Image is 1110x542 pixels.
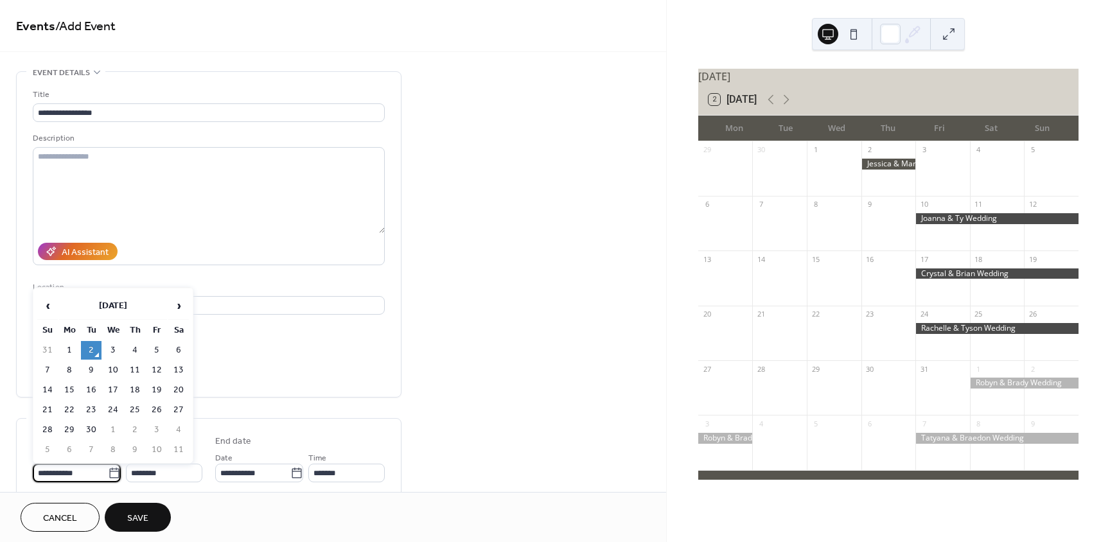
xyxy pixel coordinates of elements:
[33,281,382,294] div: Location
[37,381,58,399] td: 14
[59,321,80,340] th: Mo
[704,91,761,109] button: 2[DATE]
[811,145,820,155] div: 1
[215,451,233,465] span: Date
[59,361,80,380] td: 8
[811,310,820,319] div: 22
[33,132,382,145] div: Description
[103,381,123,399] td: 17
[81,341,101,360] td: 2
[103,361,123,380] td: 10
[756,310,766,319] div: 21
[168,421,189,439] td: 4
[146,321,167,340] th: Fr
[974,200,983,209] div: 11
[702,310,712,319] div: 20
[756,364,766,374] div: 28
[168,361,189,380] td: 13
[811,254,820,264] div: 15
[919,145,929,155] div: 3
[168,341,189,360] td: 6
[865,310,875,319] div: 23
[974,364,983,374] div: 1
[811,116,863,141] div: Wed
[811,419,820,428] div: 5
[81,321,101,340] th: Tu
[21,503,100,532] button: Cancel
[919,419,929,428] div: 7
[33,88,382,101] div: Title
[1028,200,1037,209] div: 12
[861,159,916,170] div: Jessica & Marty Wedding
[168,401,189,419] td: 27
[37,441,58,459] td: 5
[38,243,118,260] button: AI Assistant
[125,441,145,459] td: 9
[146,421,167,439] td: 3
[1028,419,1037,428] div: 9
[37,361,58,380] td: 7
[62,246,109,259] div: AI Assistant
[919,310,929,319] div: 24
[168,321,189,340] th: Sa
[43,512,77,525] span: Cancel
[125,381,145,399] td: 18
[709,116,760,141] div: Mon
[702,200,712,209] div: 6
[168,381,189,399] td: 20
[1028,254,1037,264] div: 19
[974,145,983,155] div: 4
[865,254,875,264] div: 16
[37,401,58,419] td: 21
[760,116,811,141] div: Tue
[1028,364,1037,374] div: 2
[970,378,1079,389] div: Robyn & Brady Wedding
[103,401,123,419] td: 24
[81,361,101,380] td: 9
[81,381,101,399] td: 16
[1028,310,1037,319] div: 26
[915,213,1079,224] div: Joanna & Ty Wedding
[33,66,90,80] span: Event details
[59,341,80,360] td: 1
[125,401,145,419] td: 25
[105,503,171,532] button: Save
[59,441,80,459] td: 6
[81,401,101,419] td: 23
[865,364,875,374] div: 30
[915,323,1079,334] div: Rachelle & Tyson Wedding
[59,401,80,419] td: 22
[16,14,55,39] a: Events
[215,435,251,448] div: End date
[865,419,875,428] div: 6
[915,433,1079,444] div: Tatyana & Braedon Wedding
[974,419,983,428] div: 8
[37,321,58,340] th: Su
[702,364,712,374] div: 27
[1028,145,1037,155] div: 5
[698,433,753,444] div: Robyn & Brady Wedding
[146,341,167,360] td: 5
[756,419,766,428] div: 4
[756,145,766,155] div: 30
[169,293,188,319] span: ›
[127,512,148,525] span: Save
[914,116,965,141] div: Fri
[865,200,875,209] div: 9
[756,254,766,264] div: 14
[919,254,929,264] div: 17
[103,341,123,360] td: 3
[59,421,80,439] td: 29
[146,381,167,399] td: 19
[125,321,145,340] th: Th
[1017,116,1068,141] div: Sun
[146,441,167,459] td: 10
[915,268,1079,279] div: Crystal & Brian Wedding
[919,200,929,209] div: 10
[59,292,167,320] th: [DATE]
[965,116,1017,141] div: Sat
[974,310,983,319] div: 25
[698,69,1079,84] div: [DATE]
[81,421,101,439] td: 30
